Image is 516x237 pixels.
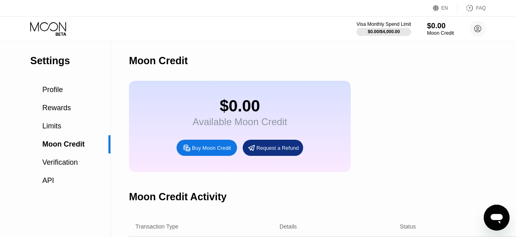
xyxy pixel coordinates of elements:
[42,140,85,148] span: Moon Credit
[441,5,448,11] div: EN
[458,4,486,12] div: FAQ
[427,21,454,30] div: $0.00
[400,223,416,230] div: Status
[256,145,299,151] div: Request a Refund
[427,21,454,36] div: $0.00Moon Credit
[476,5,486,11] div: FAQ
[243,140,303,156] div: Request a Refund
[193,116,287,128] div: Available Moon Credit
[30,55,110,67] div: Settings
[129,191,227,203] div: Moon Credit Activity
[177,140,237,156] div: Buy Moon Credit
[193,97,287,115] div: $0.00
[280,223,297,230] div: Details
[42,104,71,112] span: Rewards
[356,21,411,36] div: Visa Monthly Spend Limit$0.00/$4,000.00
[356,21,411,27] div: Visa Monthly Spend Limit
[42,158,78,166] span: Verification
[42,86,63,94] span: Profile
[129,55,188,67] div: Moon Credit
[427,30,454,36] div: Moon Credit
[433,4,458,12] div: EN
[135,223,179,230] div: Transaction Type
[42,176,54,185] span: API
[192,145,231,151] div: Buy Moon Credit
[368,29,400,34] div: $0.00 / $4,000.00
[484,205,510,231] iframe: Button to launch messaging window
[42,122,61,130] span: Limits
